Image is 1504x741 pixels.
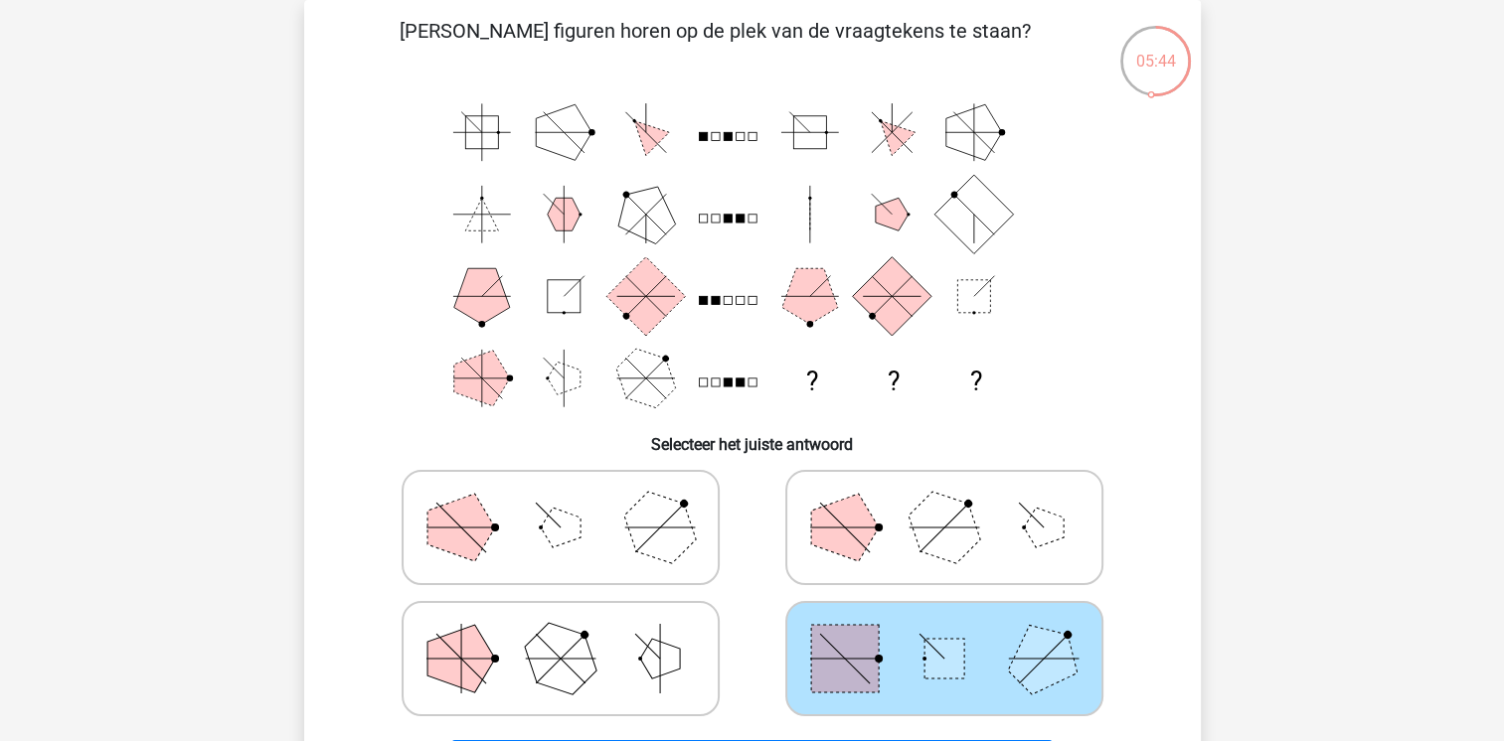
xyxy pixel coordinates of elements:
[969,367,981,396] text: ?
[336,16,1094,75] p: [PERSON_NAME] figuren horen op de plek van de vraagtekens te staan?
[336,419,1169,454] h6: Selecteer het juiste antwoord
[888,367,900,396] text: ?
[805,367,817,396] text: ?
[1118,24,1193,74] div: 05:44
